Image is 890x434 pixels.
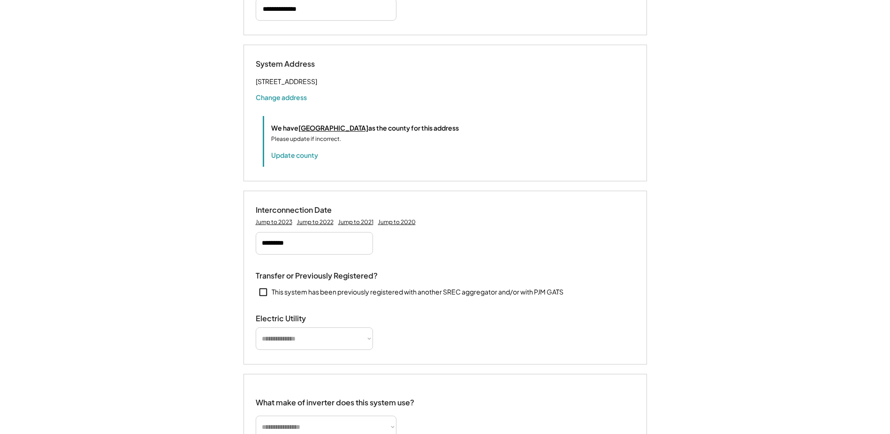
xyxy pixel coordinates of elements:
div: System Address [256,59,350,69]
div: Please update if incorrect. [271,135,341,143]
div: Transfer or Previously Registered? [256,271,378,281]
div: Interconnection Date [256,205,350,215]
div: Electric Utility [256,314,350,324]
div: [STREET_ADDRESS] [256,76,317,87]
div: We have as the county for this address [271,123,459,133]
div: This system has been previously registered with another SREC aggregator and/or with PJM GATS [272,287,563,297]
u: [GEOGRAPHIC_DATA] [298,124,368,132]
div: What make of inverter does this system use? [256,388,414,410]
div: Jump to 2021 [338,218,373,226]
div: Jump to 2023 [256,218,292,226]
div: Jump to 2020 [378,218,416,226]
button: Update county [271,150,318,160]
div: Jump to 2022 [297,218,334,226]
button: Change address [256,93,307,102]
